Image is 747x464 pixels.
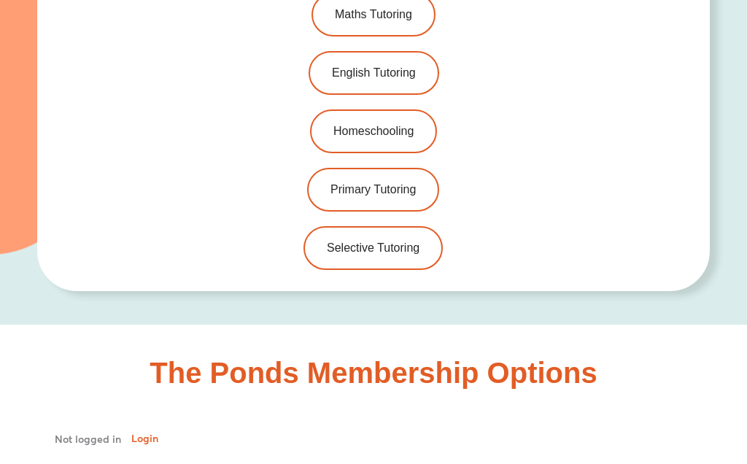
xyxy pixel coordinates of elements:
[310,109,437,153] a: Homeschooling
[335,9,412,20] span: Maths Tutoring
[150,358,597,387] h2: The Ponds Membership Options
[332,67,416,79] span: English Tutoring
[309,51,439,95] a: English Tutoring
[307,168,439,212] a: Primary Tutoring
[330,184,416,196] span: Primary Tutoring
[303,226,443,270] a: Selective Tutoring
[497,299,747,464] iframe: Chat Widget
[333,125,414,137] span: Homeschooling
[327,242,419,254] span: Selective Tutoring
